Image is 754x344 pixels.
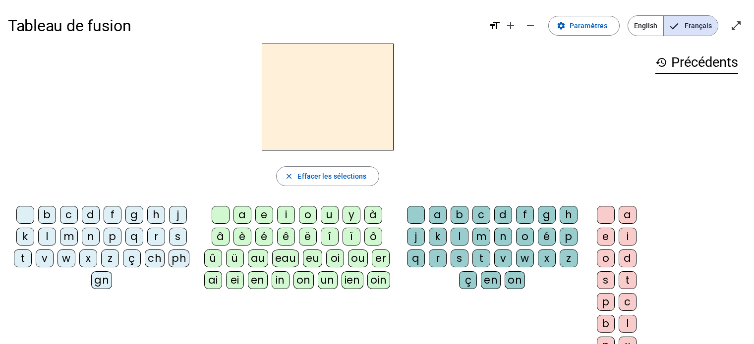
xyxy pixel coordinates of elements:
div: un [318,271,338,289]
div: on [505,271,525,289]
div: er [372,249,390,267]
div: x [79,249,97,267]
div: w [516,249,534,267]
div: en [248,271,268,289]
div: à [364,206,382,224]
div: q [125,228,143,246]
div: c [60,206,78,224]
div: c [472,206,490,224]
div: i [619,228,637,246]
div: ei [226,271,244,289]
div: v [494,249,512,267]
div: a [233,206,251,224]
div: ë [299,228,317,246]
mat-icon: close [285,172,293,181]
div: oi [326,249,344,267]
div: s [597,271,615,289]
div: t [472,249,490,267]
div: d [82,206,100,224]
div: z [101,249,119,267]
mat-button-toggle-group: Language selection [628,15,718,36]
span: Effacer les sélections [297,170,366,182]
div: au [248,249,268,267]
div: v [36,249,54,267]
div: q [407,249,425,267]
span: Paramètres [570,20,607,32]
mat-icon: settings [557,21,566,30]
div: en [481,271,501,289]
div: o [299,206,317,224]
div: j [407,228,425,246]
div: t [14,249,32,267]
div: oin [367,271,390,289]
mat-icon: format_size [489,20,501,32]
div: o [516,228,534,246]
div: p [104,228,121,246]
div: l [38,228,56,246]
div: m [472,228,490,246]
div: k [429,228,447,246]
div: g [125,206,143,224]
div: ou [348,249,368,267]
div: a [619,206,637,224]
button: Diminuer la taille de la police [521,16,540,36]
h3: Précédents [655,51,738,74]
div: b [597,315,615,333]
div: é [538,228,556,246]
div: ç [459,271,477,289]
div: a [429,206,447,224]
div: ch [145,249,165,267]
div: j [169,206,187,224]
div: m [60,228,78,246]
mat-icon: remove [524,20,536,32]
mat-icon: history [655,56,667,68]
mat-icon: open_in_full [730,20,742,32]
div: p [597,293,615,311]
div: p [560,228,578,246]
div: l [451,228,468,246]
div: z [560,249,578,267]
div: b [38,206,56,224]
div: s [451,249,468,267]
div: eau [272,249,299,267]
div: ï [343,228,360,246]
div: ê [277,228,295,246]
div: ien [342,271,364,289]
mat-icon: add [505,20,517,32]
div: b [451,206,468,224]
div: ai [204,271,222,289]
div: c [619,293,637,311]
div: in [272,271,290,289]
div: n [494,228,512,246]
span: English [628,16,663,36]
div: é [255,228,273,246]
div: û [204,249,222,267]
div: s [169,228,187,246]
div: gn [91,271,112,289]
span: Français [664,16,718,36]
div: ç [123,249,141,267]
div: â [212,228,230,246]
div: g [538,206,556,224]
div: ph [169,249,189,267]
div: i [277,206,295,224]
div: u [321,206,339,224]
button: Entrer en plein écran [726,16,746,36]
div: r [147,228,165,246]
div: d [494,206,512,224]
div: f [516,206,534,224]
div: h [560,206,578,224]
div: d [619,249,637,267]
div: ü [226,249,244,267]
div: y [343,206,360,224]
h1: Tableau de fusion [8,10,481,42]
button: Paramètres [548,16,620,36]
div: eu [303,249,322,267]
div: f [104,206,121,224]
div: o [597,249,615,267]
div: ô [364,228,382,246]
div: l [619,315,637,333]
div: e [597,228,615,246]
div: on [293,271,314,289]
button: Augmenter la taille de la police [501,16,521,36]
